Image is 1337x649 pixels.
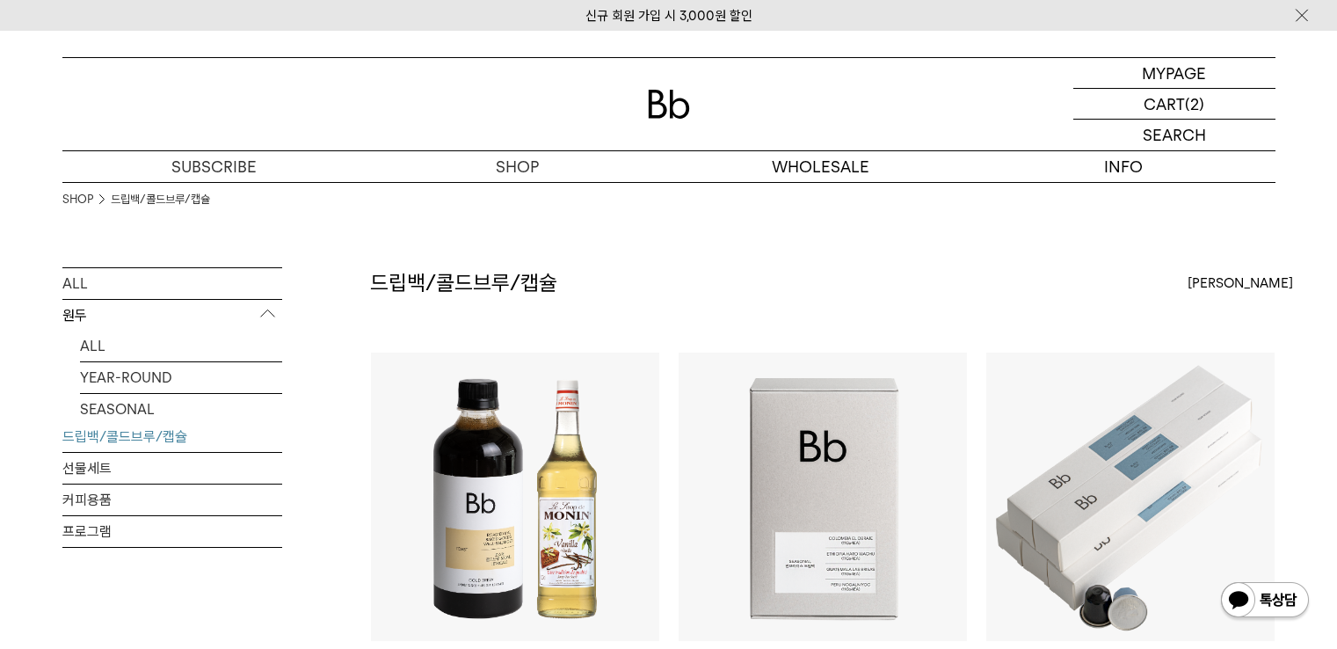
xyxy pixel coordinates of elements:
[80,362,282,393] a: YEAR-ROUND
[1143,120,1206,150] p: SEARCH
[1219,580,1311,623] img: 카카오톡 채널 1:1 채팅 버튼
[80,331,282,361] a: ALL
[585,8,752,24] a: 신규 회원 가입 시 3,000원 할인
[669,151,972,182] p: WHOLESALE
[648,90,690,119] img: 로고
[986,353,1275,641] img: 캡슐 커피 50개입(3종 택1)
[62,268,282,299] a: ALL
[1185,89,1204,119] p: (2)
[679,353,967,641] img: 드립백 디스커버리 세트
[1188,273,1293,294] span: [PERSON_NAME]
[1073,89,1275,120] a: CART (2)
[62,191,93,208] a: SHOP
[62,485,282,515] a: 커피용품
[111,191,210,208] a: 드립백/콜드브루/캡슐
[62,453,282,484] a: 선물세트
[370,268,557,298] h2: 드립백/콜드브루/캡슐
[62,151,366,182] a: SUBSCRIBE
[366,151,669,182] a: SHOP
[1073,58,1275,89] a: MYPAGE
[80,394,282,425] a: SEASONAL
[62,421,282,452] a: 드립백/콜드브루/캡슐
[371,353,659,641] img: 토스트 콜드브루 x 바닐라 시럽 세트
[62,516,282,547] a: 프로그램
[972,151,1275,182] p: INFO
[1144,89,1185,119] p: CART
[1142,58,1206,88] p: MYPAGE
[62,300,282,332] p: 원두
